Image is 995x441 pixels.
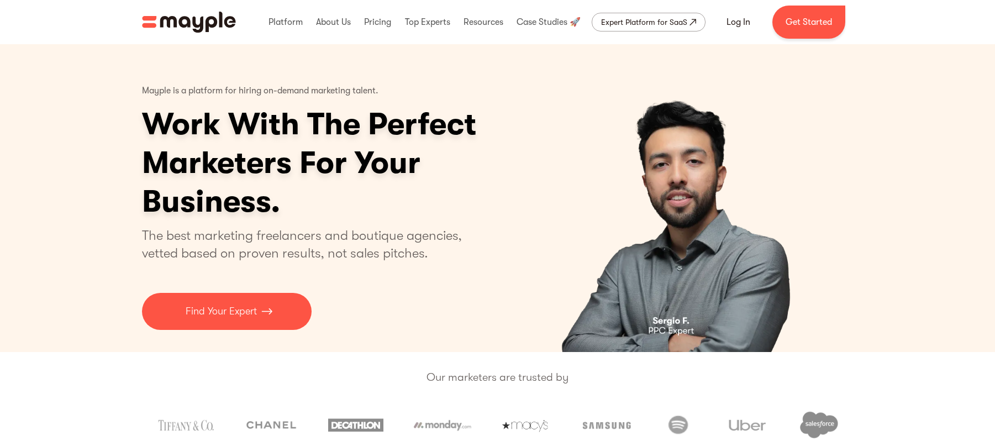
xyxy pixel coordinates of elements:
[402,4,453,40] div: Top Experts
[601,15,687,29] div: Expert Platform for SaaS
[142,12,236,33] img: Mayple logo
[772,6,845,39] a: Get Started
[142,77,378,105] p: Mayple is a platform for hiring on-demand marketing talent.
[713,9,764,35] a: Log In
[266,4,306,40] div: Platform
[142,293,312,330] a: Find Your Expert
[361,4,394,40] div: Pricing
[592,13,706,32] a: Expert Platform for SaaS
[508,44,854,352] div: carousel
[461,4,506,40] div: Resources
[142,12,236,33] a: home
[313,4,354,40] div: About Us
[186,304,257,319] p: Find Your Expert
[508,44,854,352] div: 1 of 4
[142,227,475,262] p: The best marketing freelancers and boutique agencies, vetted based on proven results, not sales p...
[142,105,562,221] h1: Work With The Perfect Marketers For Your Business.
